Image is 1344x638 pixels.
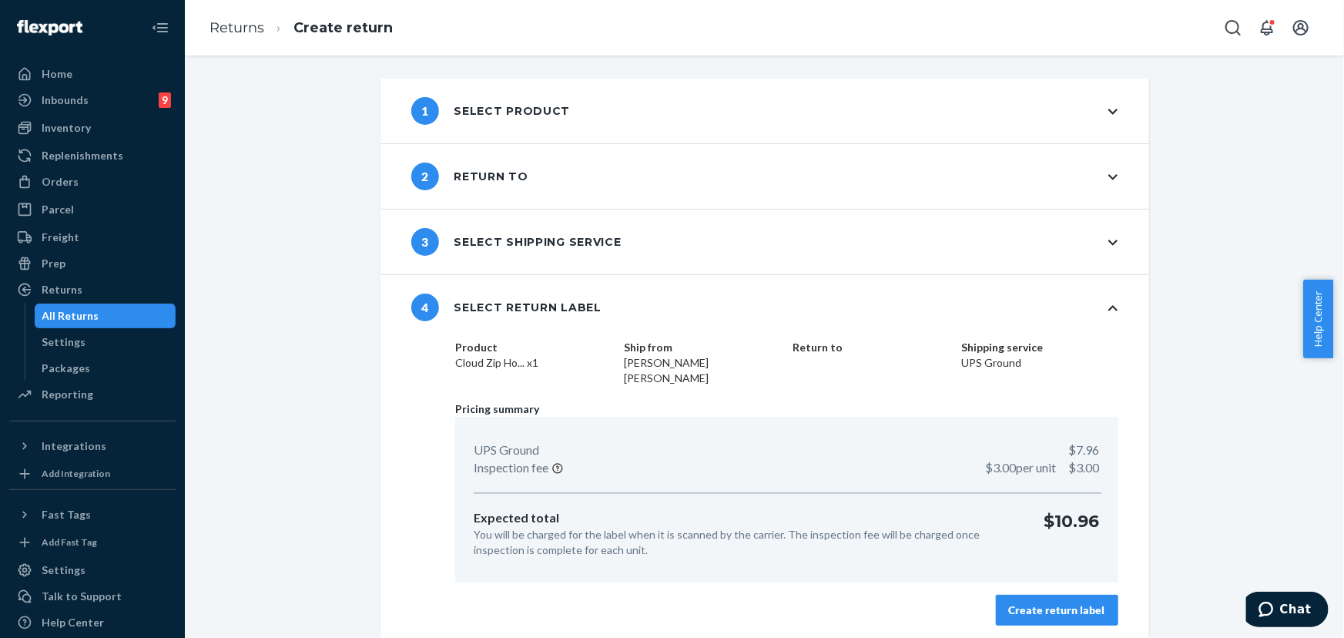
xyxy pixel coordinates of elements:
dt: Return to [793,340,949,355]
a: Replenishments [9,143,176,168]
div: Settings [42,562,85,578]
p: $7.96 [1069,442,1100,459]
p: You will be charged for the label when it is scanned by the carrier. The inspection fee will be c... [474,527,1019,558]
div: Integrations [42,438,106,454]
div: Reporting [42,387,93,402]
button: Fast Tags [9,502,176,527]
p: Pricing summary [455,401,1118,417]
div: Add Fast Tag [42,536,97,549]
a: All Returns [35,304,176,328]
a: Inbounds9 [9,88,176,112]
div: Select shipping service [411,228,622,256]
a: Orders [9,170,176,194]
div: Freight [42,230,79,245]
a: Returns [209,19,264,36]
div: Fast Tags [42,507,91,522]
div: Talk to Support [42,589,122,604]
dd: UPS Ground [961,355,1118,371]
div: Select product [411,97,571,125]
div: Inbounds [42,92,89,108]
span: 4 [411,294,439,321]
button: Open account menu [1285,12,1316,43]
span: $3.00 per unit [986,460,1057,475]
div: All Returns [42,308,99,324]
a: Home [9,62,176,86]
p: Inspection fee [474,459,548,477]
div: Parcel [42,202,74,217]
div: Home [42,66,72,82]
a: Help Center [9,610,176,635]
ol: breadcrumbs [197,5,405,51]
button: Help Center [1303,280,1333,358]
div: Select return label [411,294,602,321]
dd: [PERSON_NAME] [PERSON_NAME] [624,355,780,386]
p: $10.96 [1044,509,1100,558]
div: Create return label [1009,603,1105,618]
button: Open notifications [1252,12,1282,43]
a: Freight [9,225,176,250]
a: Create return [293,19,393,36]
a: Packages [35,356,176,381]
a: Reporting [9,382,176,407]
button: Open Search Box [1218,12,1248,43]
dt: Ship from [624,340,780,355]
button: Talk to Support [9,584,176,609]
p: Expected total [474,509,1019,527]
div: Settings [42,334,86,350]
div: Packages [42,361,91,376]
p: $3.00 [986,459,1100,477]
span: 1 [411,97,439,125]
a: Prep [9,251,176,276]
div: Return to [411,163,528,190]
div: Orders [42,174,79,190]
div: Replenishments [42,148,123,163]
dd: Cloud Zip Ho... x1 [455,355,612,371]
dt: Shipping service [961,340,1118,355]
div: Add Integration [42,467,110,480]
iframe: Opens a widget where you can chat to one of our agents [1246,592,1329,630]
span: 2 [411,163,439,190]
a: Add Integration [9,465,176,483]
img: Flexport logo [17,20,82,35]
a: Returns [9,277,176,302]
div: Prep [42,256,65,271]
a: Inventory [9,116,176,140]
div: Returns [42,282,82,297]
button: Close Navigation [145,12,176,43]
span: 3 [411,228,439,256]
button: Integrations [9,434,176,458]
p: UPS Ground [474,442,539,459]
a: Add Fast Tag [9,533,176,552]
dt: Product [455,340,612,355]
a: Settings [9,558,176,583]
a: Settings [35,330,176,354]
a: Parcel [9,197,176,222]
div: 9 [159,92,171,108]
div: Help Center [42,615,104,630]
div: Inventory [42,120,91,136]
button: Create return label [996,595,1118,626]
